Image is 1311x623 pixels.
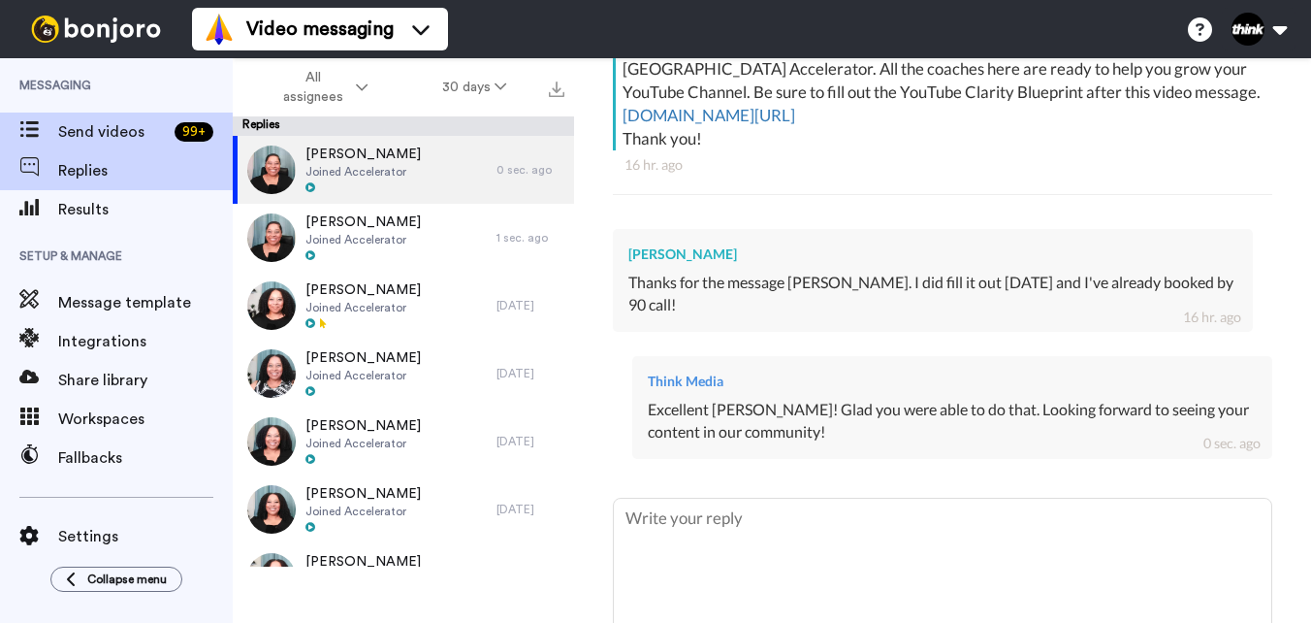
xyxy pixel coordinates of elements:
[648,399,1257,443] div: Excellent [PERSON_NAME]! Glad you were able to do that. Looking forward to seeing your content in...
[233,543,574,611] a: [PERSON_NAME]Joined Accelerator[DATE]
[233,340,574,408] a: [PERSON_NAME]Joined Accelerator[DATE]
[1183,308,1241,327] div: 16 hr. ago
[58,198,233,221] span: Results
[233,116,574,136] div: Replies
[23,16,169,43] img: bj-logo-header-white.svg
[247,485,296,534] img: fd6583ab-1204-4549-ade4-6adcafbcf269-thumb.jpg
[204,14,235,45] img: vm-color.svg
[58,408,233,431] span: Workspaces
[648,372,1257,391] div: Think Media
[305,300,421,315] span: Joined Accelerator
[305,145,421,164] span: [PERSON_NAME]
[233,408,574,475] a: [PERSON_NAME]Joined Accelerator[DATE]
[58,159,233,182] span: Replies
[623,34,1267,150] div: Hi [PERSON_NAME], I am so excited for you to start on this journey in [GEOGRAPHIC_DATA] Accelerat...
[233,204,574,272] a: [PERSON_NAME]Joined Accelerator1 sec. ago
[543,73,570,102] button: Export all results that match these filters now.
[496,162,564,178] div: 0 sec. ago
[496,230,564,246] div: 1 sec. ago
[247,553,296,602] img: d30dcb55-ba2e-4af1-9d70-c2593d3bba0f-thumb.jpg
[305,348,421,368] span: [PERSON_NAME]
[247,349,296,398] img: 84452aab-c71d-4a38-9f8f-1f9e4b4aca22-thumb.jpg
[496,366,564,381] div: [DATE]
[233,136,574,204] a: [PERSON_NAME]Joined Accelerator0 sec. ago
[58,291,233,314] span: Message template
[237,60,405,115] button: All assignees
[305,164,421,180] span: Joined Accelerator
[305,280,421,300] span: [PERSON_NAME]
[305,436,421,451] span: Joined Accelerator
[1203,434,1261,453] div: 0 sec. ago
[175,122,213,142] div: 99 +
[247,146,296,194] img: 038d9142-fb44-45ba-9e21-64b0405d53e5-thumb.jpg
[58,330,233,353] span: Integrations
[58,446,233,470] span: Fallbacks
[58,525,233,548] span: Settings
[405,70,544,105] button: 30 days
[305,552,421,572] span: [PERSON_NAME]
[247,281,296,330] img: 4cce0a0e-67f1-4681-a0ee-ab7958f2d20b-thumb.jpg
[628,272,1237,316] div: Thanks for the message [PERSON_NAME]. I did fill it out [DATE] and I've already booked by 90 call!
[305,213,421,232] span: [PERSON_NAME]
[247,417,296,466] img: a207904d-bebe-481d-8b2a-a53d62c9fca6-thumb.jpg
[624,155,1261,175] div: 16 hr. ago
[247,213,296,262] img: cd6f76ea-3e9a-4e57-b8a2-708b9ef4f6ba-thumb.jpg
[58,369,233,392] span: Share library
[246,16,394,43] span: Video messaging
[305,484,421,504] span: [PERSON_NAME]
[496,502,564,517] div: [DATE]
[496,434,564,449] div: [DATE]
[628,245,1237,264] div: [PERSON_NAME]
[58,120,167,144] span: Send videos
[87,572,167,587] span: Collapse menu
[305,504,421,519] span: Joined Accelerator
[305,368,421,383] span: Joined Accelerator
[305,232,421,247] span: Joined Accelerator
[549,82,564,97] img: export.svg
[233,272,574,340] a: [PERSON_NAME]Joined Accelerator[DATE]
[496,298,564,313] div: [DATE]
[233,475,574,543] a: [PERSON_NAME]Joined Accelerator[DATE]
[305,416,421,436] span: [PERSON_NAME]
[623,105,795,125] a: [DOMAIN_NAME][URL]
[50,567,182,592] button: Collapse menu
[273,68,352,107] span: All assignees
